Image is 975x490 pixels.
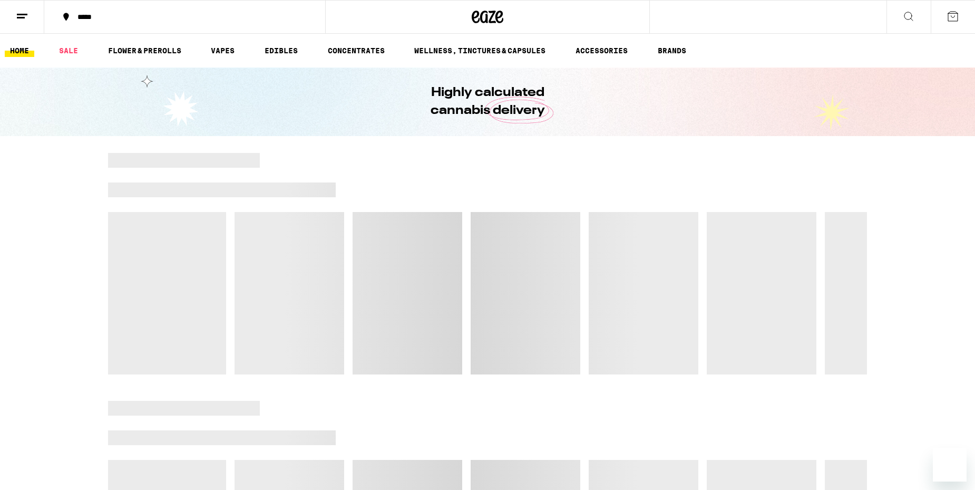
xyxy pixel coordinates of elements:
[323,44,390,57] a: CONCENTRATES
[409,44,551,57] a: WELLNESS, TINCTURES & CAPSULES
[206,44,240,57] a: VAPES
[401,84,574,120] h1: Highly calculated cannabis delivery
[259,44,303,57] a: EDIBLES
[103,44,187,57] a: FLOWER & PREROLLS
[933,448,967,482] iframe: Button to launch messaging window
[652,44,691,57] a: BRANDS
[54,44,83,57] a: SALE
[570,44,633,57] a: ACCESSORIES
[5,44,34,57] a: HOME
